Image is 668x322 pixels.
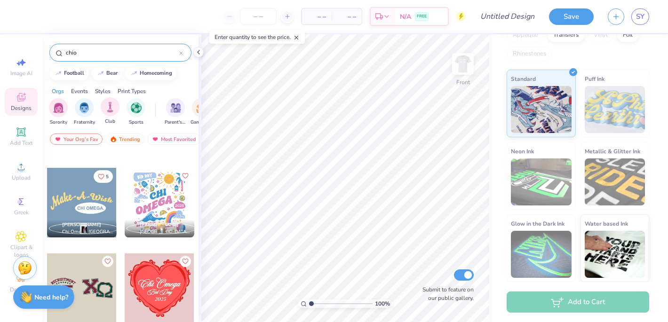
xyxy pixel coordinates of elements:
img: Metallic & Glitter Ink [585,158,645,205]
span: Game Day [191,119,212,126]
img: trend_line.gif [55,71,62,76]
input: – – [240,8,277,25]
span: Greek [14,209,29,216]
button: filter button [127,98,145,126]
div: Front [456,78,470,86]
div: Events [71,87,88,95]
span: Club [105,118,115,125]
span: – – [307,12,326,22]
img: trend_line.gif [97,71,104,76]
span: Sports [129,119,143,126]
div: filter for Game Day [191,98,212,126]
span: Upload [12,174,31,181]
img: most_fav.gif [151,136,159,142]
div: Your Org's Fav [50,134,103,145]
input: Try "Alpha" [65,48,179,57]
img: Sports Image [131,102,142,113]
span: Metallic & Glitter Ink [585,146,640,156]
input: Untitled Design [473,7,542,26]
div: Most Favorited [147,134,200,145]
img: most_fav.gif [54,136,62,142]
div: Transfers [547,28,585,42]
a: SY [631,8,649,25]
span: SY [636,11,644,22]
span: Sorority [50,119,67,126]
span: Designs [11,104,32,112]
strong: Need help? [34,293,68,302]
div: filter for Sports [127,98,145,126]
span: Puff Ink [585,74,604,84]
span: Neon Ink [511,146,534,156]
img: Standard [511,86,572,133]
button: filter button [101,98,119,126]
div: bear [106,71,118,76]
img: Glow in the Dark Ink [511,231,572,278]
div: homecoming [140,71,172,76]
span: Image AI [10,70,32,77]
span: Chi Omega, [GEOGRAPHIC_DATA] [62,228,113,236]
div: Enter quantity to see the price. [209,31,305,44]
div: Rhinestones [507,47,552,61]
span: Water based Ink [585,219,628,228]
div: Print Types [118,87,146,95]
span: – – [337,12,356,22]
button: Like [94,170,113,183]
img: Parent's Weekend Image [170,102,181,113]
span: FREE [417,13,427,20]
div: Foil [617,28,639,42]
img: Fraternity Image [79,102,89,113]
label: Submit to feature on our public gallery. [417,285,474,302]
img: Front [453,55,472,73]
button: filter button [191,98,212,126]
div: filter for Club [101,97,119,125]
div: Trending [105,134,144,145]
button: filter button [165,98,186,126]
button: Like [102,256,113,267]
span: Glow in the Dark Ink [511,219,565,228]
button: filter button [49,98,68,126]
span: Standard [511,74,536,84]
button: homecoming [125,66,176,80]
img: Sorority Image [53,102,64,113]
span: Decorate [10,286,32,293]
img: trending.gif [110,136,117,142]
span: Add Text [10,139,32,147]
span: 100 % [375,299,390,308]
span: Fraternity [74,119,95,126]
div: Vinyl [588,28,614,42]
button: bear [92,66,122,80]
span: [PERSON_NAME] [62,221,101,228]
img: trend_line.gif [130,71,138,76]
div: football [64,71,84,76]
span: N/A [400,12,411,22]
div: Orgs [52,87,64,95]
img: Water based Ink [585,231,645,278]
img: Game Day Image [196,102,207,113]
div: filter for Sorority [49,98,68,126]
img: Puff Ink [585,86,645,133]
span: Parent's Weekend [165,119,186,126]
div: Styles [95,87,111,95]
button: filter button [74,98,95,126]
button: football [49,66,88,80]
span: [GEOGRAPHIC_DATA], [US_STATE][GEOGRAPHIC_DATA] [140,228,191,236]
img: Club Image [105,102,115,112]
div: filter for Fraternity [74,98,95,126]
div: filter for Parent's Weekend [165,98,186,126]
button: Like [180,256,191,267]
span: Clipart & logos [5,243,38,259]
span: [PERSON_NAME] [140,221,179,228]
div: Applique [507,28,544,42]
img: Neon Ink [511,158,572,205]
button: Save [549,8,594,25]
span: 5 [106,174,109,179]
button: Like [180,170,191,181]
